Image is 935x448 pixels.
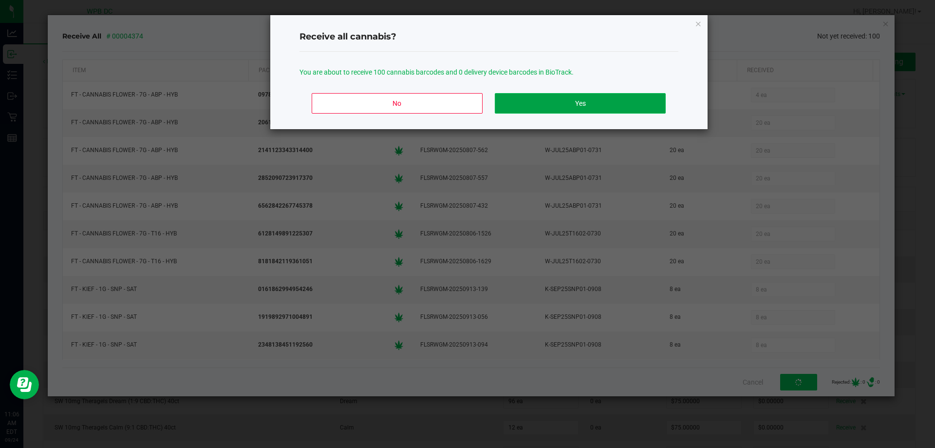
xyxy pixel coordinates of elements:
iframe: Resource center [10,370,39,399]
button: No [312,93,482,114]
h4: Receive all cannabis? [299,31,678,43]
button: Close [695,18,702,29]
p: You are about to receive 100 cannabis barcodes and 0 delivery device barcodes in BioTrack. [299,67,678,78]
button: Yes [495,93,665,114]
